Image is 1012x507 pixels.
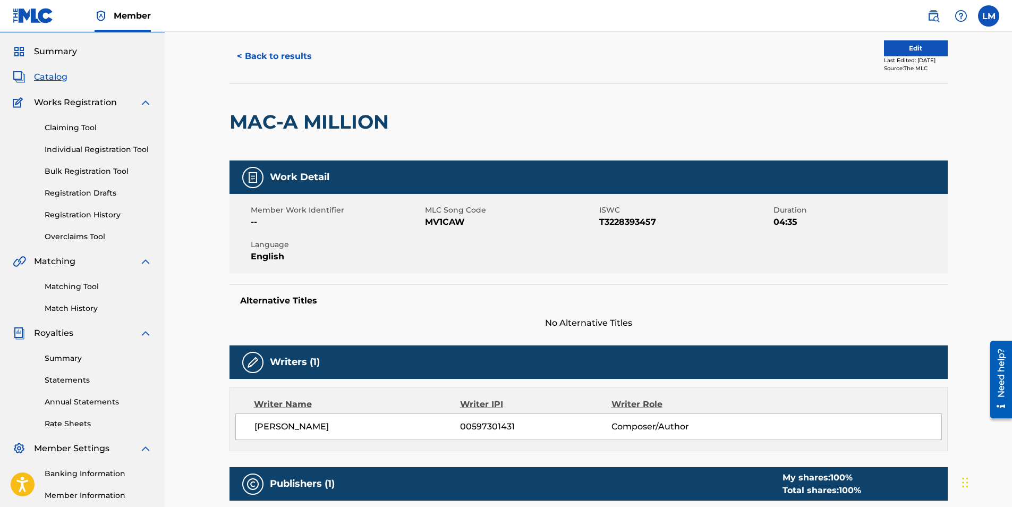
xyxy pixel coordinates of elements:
span: MLC Song Code [425,205,597,216]
span: No Alternative Titles [229,317,948,329]
div: Help [950,5,972,27]
a: Match History [45,303,152,314]
span: Language [251,239,422,250]
span: Catalog [34,71,67,83]
a: Matching Tool [45,281,152,292]
span: Matching [34,255,75,268]
div: Writer Name [254,398,461,411]
a: Summary [45,353,152,364]
img: expand [139,327,152,340]
span: Composer/Author [611,420,749,433]
img: search [927,10,940,22]
img: expand [139,96,152,109]
span: [PERSON_NAME] [254,420,461,433]
a: Individual Registration Tool [45,144,152,155]
div: Drag [962,467,968,498]
a: Bulk Registration Tool [45,166,152,177]
a: Statements [45,375,152,386]
h2: MAC-A MILLION [229,110,394,134]
a: Registration History [45,209,152,221]
span: 00597301431 [460,420,611,433]
div: Writer Role [611,398,749,411]
img: Top Rightsholder [95,10,107,22]
span: Duration [773,205,945,216]
button: Edit [884,40,948,56]
span: MV1CAW [425,216,597,229]
span: Member Work Identifier [251,205,422,216]
h5: Work Detail [270,171,329,183]
span: T3228393457 [599,216,771,229]
span: Summary [34,45,77,58]
div: User Menu [978,5,999,27]
img: MLC Logo [13,8,54,23]
a: Banking Information [45,468,152,479]
iframe: Chat Widget [959,456,1012,507]
img: Catalog [13,71,25,83]
img: expand [139,255,152,268]
a: Overclaims Tool [45,231,152,242]
div: Last Edited: [DATE] [884,56,948,64]
img: expand [139,442,152,455]
a: Registration Drafts [45,188,152,199]
a: CatalogCatalog [13,71,67,83]
h5: Alternative Titles [240,295,937,306]
span: 04:35 [773,216,945,229]
span: -- [251,216,422,229]
span: English [251,250,422,263]
span: 100 % [839,485,861,495]
span: Royalties [34,327,73,340]
img: Royalties [13,327,25,340]
span: 100 % [830,472,853,483]
span: Member Settings [34,442,109,455]
span: Member [114,10,151,22]
a: Member Information [45,490,152,501]
img: Summary [13,45,25,58]
a: Claiming Tool [45,122,152,133]
span: ISWC [599,205,771,216]
div: My shares: [783,471,861,484]
button: < Back to results [229,43,319,70]
div: Source: The MLC [884,64,948,72]
img: Works Registration [13,96,27,109]
h5: Publishers (1) [270,478,335,490]
span: Works Registration [34,96,117,109]
a: SummarySummary [13,45,77,58]
iframe: Resource Center [982,337,1012,422]
a: Annual Statements [45,396,152,408]
div: Writer IPI [460,398,611,411]
div: Total shares: [783,484,861,497]
img: Matching [13,255,26,268]
h5: Writers (1) [270,356,320,368]
img: help [955,10,967,22]
a: Public Search [923,5,944,27]
img: Publishers [246,478,259,491]
img: Work Detail [246,171,259,184]
img: Writers [246,356,259,369]
img: Member Settings [13,442,25,455]
a: Rate Sheets [45,418,152,429]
